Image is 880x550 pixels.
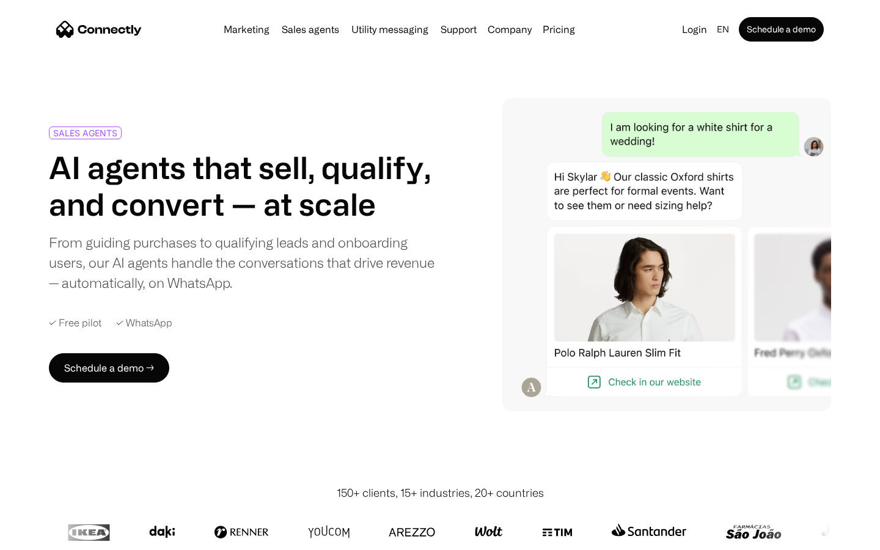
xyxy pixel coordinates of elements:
[49,317,101,329] div: ✓ Free pilot
[277,24,344,34] a: Sales agents
[56,20,142,38] a: home
[116,317,172,329] div: ✓ WhatsApp
[49,353,169,383] a: Schedule a demo →
[488,21,532,38] div: Company
[436,24,482,34] a: Support
[717,21,729,38] div: en
[24,529,73,546] ul: Language list
[337,485,544,501] div: 150+ clients, 15+ industries, 20+ countries
[538,24,580,34] a: Pricing
[219,24,274,34] a: Marketing
[484,21,535,38] div: Company
[53,128,117,137] div: SALES AGENTS
[677,21,712,38] a: Login
[739,17,824,42] a: Schedule a demo
[49,232,435,293] div: From guiding purchases to qualifying leads and onboarding users, our AI agents handle the convers...
[49,149,435,222] h1: AI agents that sell, qualify, and convert — at scale
[346,24,433,34] a: Utility messaging
[712,21,736,38] div: en
[12,527,73,546] aside: Language selected: English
